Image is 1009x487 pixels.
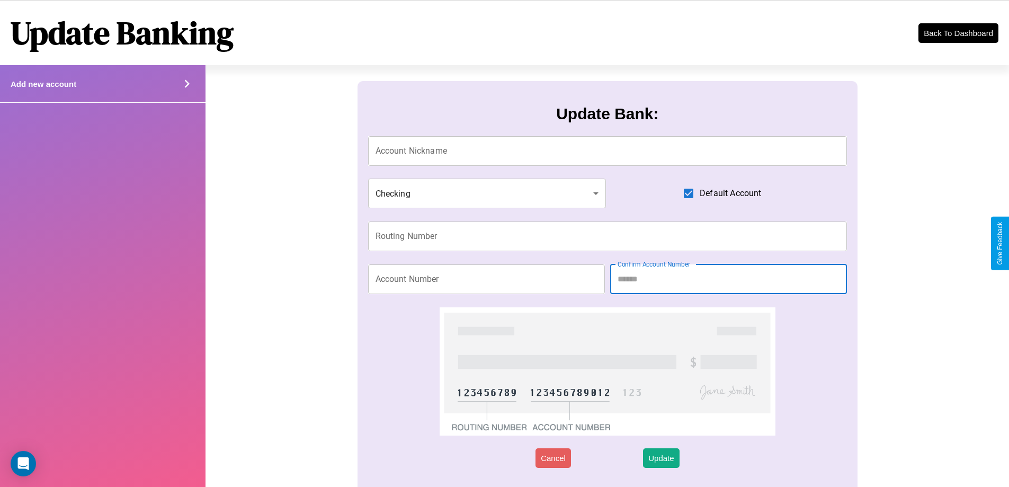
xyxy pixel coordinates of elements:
[700,187,761,200] span: Default Account
[618,260,690,269] label: Confirm Account Number
[556,105,658,123] h3: Update Bank:
[643,448,679,468] button: Update
[918,23,998,43] button: Back To Dashboard
[11,451,36,476] div: Open Intercom Messenger
[535,448,571,468] button: Cancel
[440,307,775,436] img: check
[11,11,234,55] h1: Update Banking
[368,179,606,208] div: Checking
[996,222,1004,265] div: Give Feedback
[11,79,76,88] h4: Add new account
